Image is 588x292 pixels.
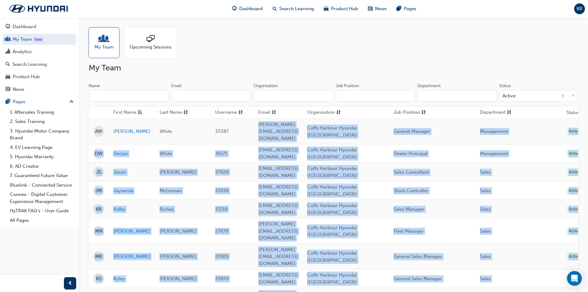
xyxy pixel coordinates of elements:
span: [EMAIL_ADDRESS][DOMAIN_NAME] [258,147,298,160]
span: DW [95,150,102,157]
span: 37036 [215,188,229,193]
span: Coffs Harbour Hyundai ([GEOGRAPHIC_DATA]) [307,147,357,160]
span: Organisation [307,109,335,116]
span: prev-icon [68,280,73,287]
div: Tooltip anchor [33,36,44,43]
div: Active [566,187,582,195]
a: HyTRAK FAQ's - User Guide [7,206,76,216]
span: [EMAIL_ADDRESS][DOMAIN_NAME] [258,166,298,178]
span: Sales [480,206,491,212]
input: Job Position [336,90,415,102]
span: 27878 [215,228,228,234]
span: Sales [480,169,491,175]
span: [EMAIL_ADDRESS][DOMAIN_NAME] [258,203,298,215]
input: Department [417,90,496,102]
input: Organisation [253,90,333,102]
span: Sales [480,276,491,281]
div: News [13,86,24,93]
a: [PERSON_NAME] [113,228,150,235]
a: News [2,84,76,95]
div: Search Learning [12,61,47,68]
span: car-icon [6,74,10,80]
span: [EMAIL_ADDRESS][DOMAIN_NAME] [258,184,298,197]
a: Product Hub [2,71,76,83]
span: car-icon [324,5,328,13]
div: Active [503,92,515,99]
a: Bluelink - Connected Service [7,180,76,190]
span: White [160,151,172,156]
span: MR [95,253,102,260]
span: sorting-icon [336,109,341,116]
th: Status [566,109,579,116]
div: Department [417,83,441,89]
a: 4. EV Learning Page [7,143,76,152]
span: 31718 [215,206,227,212]
a: 3. Hyundai Motor Company Brand [7,126,76,143]
span: Stock Controller [394,188,428,193]
span: Sales Manager [394,206,424,212]
a: My Team [89,27,124,58]
span: down-icon [571,92,575,100]
span: [PERSON_NAME] [160,276,197,281]
span: people-icon [100,35,108,44]
span: 37026 [215,169,229,175]
div: Organisation [253,83,278,89]
a: My Team [2,34,76,45]
span: General Sales Manager [394,276,442,281]
a: guage-iconDashboard [227,2,268,15]
span: Sales [480,188,491,193]
span: Email [258,109,270,116]
a: [PERSON_NAME] [113,128,150,135]
span: sorting-icon [421,109,426,116]
a: Analytics [2,46,76,57]
span: Coffs Harbour Hyundai ([GEOGRAPHIC_DATA]) [307,203,357,215]
span: Coffs Harbour Hyundai ([GEOGRAPHIC_DATA]) [307,184,357,197]
a: Upcoming Sessions [124,27,182,58]
button: DashboardMy TeamAnalyticsSearch LearningProduct HubNews [2,20,76,96]
div: Dashboard [13,23,36,30]
a: [PERSON_NAME] [113,253,150,260]
span: First Name [113,109,136,116]
div: Active [566,275,582,283]
button: Pages [2,96,76,108]
span: Job Position [394,109,420,116]
span: chart-icon [6,49,10,55]
span: White [160,129,172,134]
span: AW [95,128,102,135]
a: pages-iconPages [392,2,421,15]
span: General Manager [394,129,430,134]
div: Status [499,83,511,89]
a: 2. Sales Training [7,117,76,126]
a: Trak [3,2,74,15]
div: Analytics [13,48,32,55]
span: Coffs Harbour Hyundai ([GEOGRAPHIC_DATA]) [307,125,357,138]
a: Jaysanda [113,187,150,194]
button: Job Positionsorting-icon [394,109,427,116]
span: sorting-icon [272,109,276,116]
button: Emailsorting-icon [258,109,292,116]
span: [PERSON_NAME] [160,228,197,234]
span: pages-icon [397,5,401,13]
span: Coffs Harbour Hyundai ([GEOGRAPHIC_DATA]) [307,250,357,263]
a: Search Learning [2,59,76,70]
span: Sales [480,228,491,234]
span: Coffs Harbour Hyundai ([GEOGRAPHIC_DATA]) [307,166,357,178]
h2: My Team [89,63,578,73]
a: 7. Guaranteed Future Value [7,171,76,180]
span: Dealer Principal [394,151,427,156]
button: Departmentsorting-icon [480,109,514,116]
span: sorting-icon [507,109,511,116]
a: 1. Aftersales Training [7,108,76,117]
a: news-iconNews [363,2,392,15]
div: Active [566,127,582,136]
button: Last Namesorting-icon [160,109,194,116]
span: news-icon [6,87,10,92]
span: KR [577,5,582,12]
span: Sales Consultant [394,169,429,175]
span: 33870 [215,276,229,281]
span: Search Learning [279,5,314,12]
span: My Team [94,44,114,51]
span: 36171 [215,151,227,156]
span: Pages [404,5,416,12]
